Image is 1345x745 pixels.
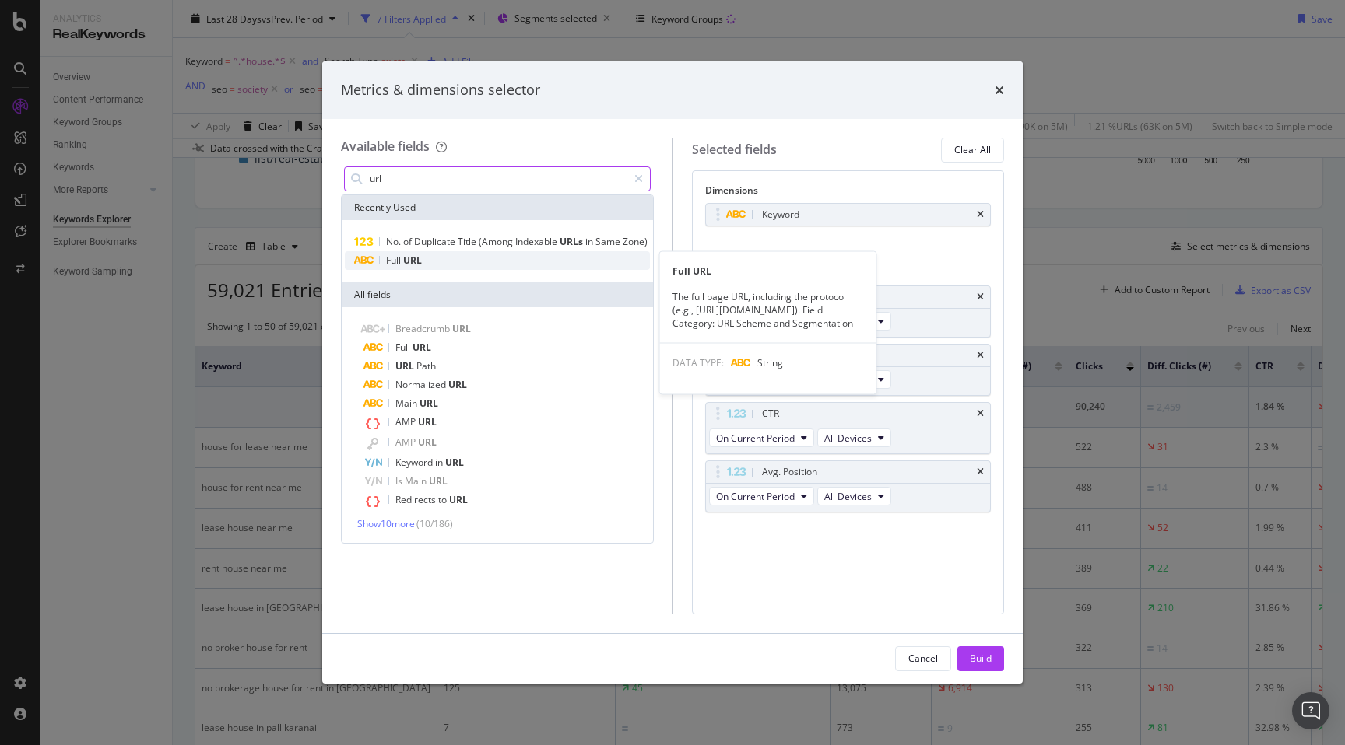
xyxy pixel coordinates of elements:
div: Recently Used [342,195,653,220]
span: AMP [395,435,418,449]
span: Main [395,397,420,410]
div: times [977,351,984,360]
div: Keywordtimes [705,203,992,226]
span: ( 10 / 186 ) [416,517,453,530]
span: All Devices [824,432,872,445]
div: Metrics & dimensions selector [341,80,540,100]
div: CTRtimesOn Current PeriodAll Devices [705,402,992,454]
div: Open Intercom Messenger [1292,692,1329,729]
span: Normalized [395,378,448,391]
span: Path [416,359,436,372]
span: URL [452,322,471,335]
div: CTR [762,406,779,421]
span: Show 10 more [357,517,415,530]
span: in [585,235,595,248]
span: URL [445,456,464,469]
div: modal [322,61,1023,684]
div: times [977,292,984,302]
span: Redirects [395,493,438,506]
div: times [977,210,984,219]
span: Full [386,254,403,267]
span: URL [395,359,416,372]
span: URL [429,474,448,488]
span: AMP [395,415,418,428]
button: Clear All [941,138,1004,163]
span: URLs [560,235,585,248]
span: Same [595,235,623,248]
span: DATA TYPE: [672,355,724,369]
button: On Current Period [709,487,814,505]
span: URL [420,397,438,410]
div: Avg. PositiontimesOn Current PeriodAll Devices [705,460,992,512]
div: Available fields [341,138,430,155]
div: Selected fields [692,141,777,159]
button: All Devices [817,487,891,505]
span: Keyword [395,456,435,469]
span: Zone) [623,235,648,248]
span: Breadcrumb [395,322,452,335]
div: Avg. Position [762,464,817,480]
div: Dimensions [705,184,992,203]
span: URL [418,415,437,428]
span: URL [448,378,467,391]
span: URL [403,254,422,267]
div: Full URL [660,264,876,278]
span: All Devices [824,490,872,503]
span: to [438,493,449,506]
span: Full [395,341,413,354]
span: Main [405,474,429,488]
div: Cancel [908,652,938,665]
button: All Devices [817,428,891,447]
span: On Current Period [716,432,795,445]
span: Indexable [515,235,560,248]
span: Title [458,235,479,248]
span: URL [449,493,468,506]
div: The full page URL, including the protocol (e.g., [URL][DOMAIN_NAME]). Field Category: URL Scheme ... [660,290,876,330]
span: Duplicate [414,235,458,248]
span: String [757,355,783,369]
span: No. [386,235,403,248]
div: times [995,80,1004,100]
span: of [403,235,414,248]
div: Build [970,652,992,665]
div: times [977,467,984,477]
div: Keyword [762,207,799,222]
button: On Current Period [709,428,814,447]
span: (Among [479,235,515,248]
span: Is [395,474,405,488]
input: Search by field name [368,167,627,191]
span: URL [413,341,431,354]
span: On Current Period [716,490,795,503]
button: Build [957,646,1004,671]
span: URL [418,435,437,449]
span: in [435,456,445,469]
button: Cancel [895,646,951,671]
div: All fields [342,282,653,307]
div: times [977,409,984,418]
div: Clear All [954,143,991,156]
